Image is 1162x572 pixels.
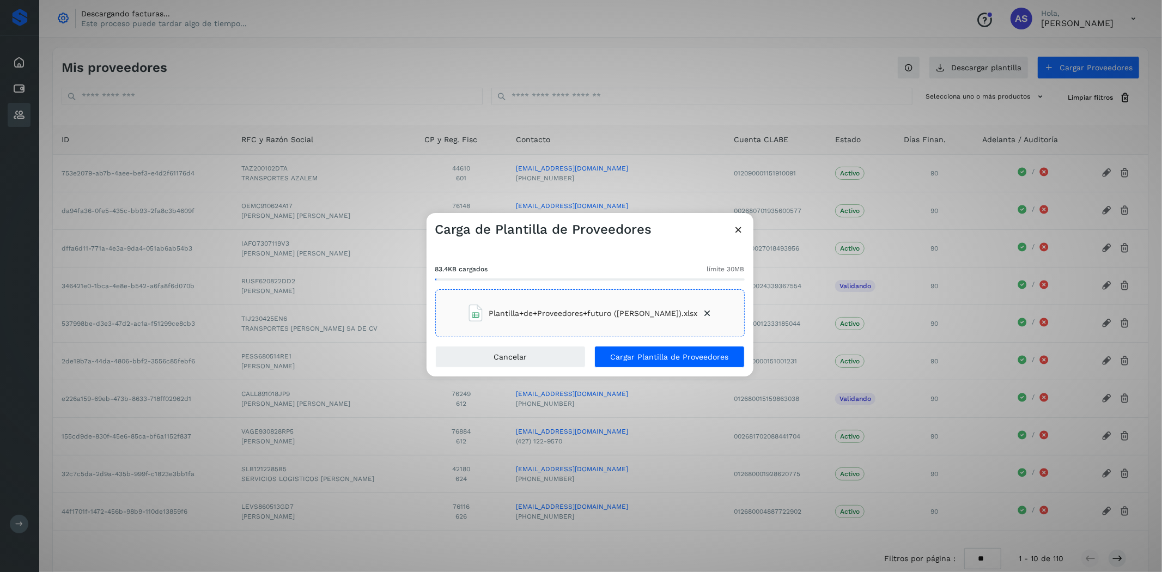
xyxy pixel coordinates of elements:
span: Plantilla+de+Proveedores+futuro ([PERSON_NAME]).xlsx [489,308,697,319]
span: límite 30MB [707,264,745,274]
span: Cargar Plantilla de Proveedores [610,353,728,361]
span: 83.4KB cargados [435,264,488,274]
button: Cancelar [435,346,586,368]
span: Cancelar [494,353,527,361]
button: Cargar Plantilla de Proveedores [594,346,745,368]
h3: Carga de Plantilla de Proveedores [435,222,652,238]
